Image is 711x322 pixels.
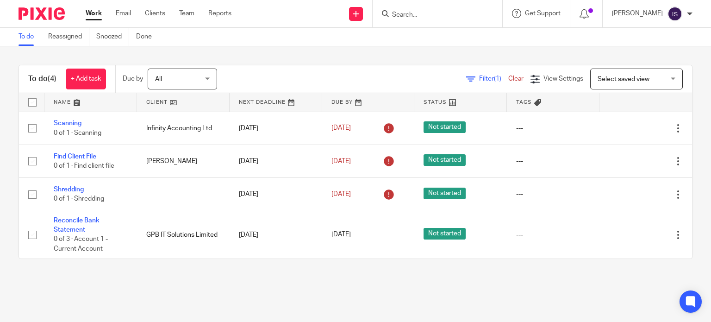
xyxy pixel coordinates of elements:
div: --- [516,230,590,240]
span: Not started [424,188,466,199]
td: GPB IT Solutions Limited [137,211,230,258]
td: [DATE] [230,112,322,145]
span: 0 of 3 · Account 1 - Current Account [54,236,108,253]
span: [DATE] [331,125,351,132]
span: Filter [479,76,508,82]
div: --- [516,189,590,199]
a: Reassigned [48,28,89,46]
td: [DATE] [230,211,322,258]
h1: To do [28,74,56,84]
span: 0 of 1 · Scanning [54,130,101,136]
span: (1) [494,76,501,82]
a: Scanning [54,120,81,126]
span: All [155,76,162,82]
td: Infinity Accounting Ltd [137,112,230,145]
input: Search [391,11,474,19]
span: (4) [48,75,56,82]
td: [DATE] [230,178,322,211]
a: Done [136,28,159,46]
a: Clients [145,9,165,18]
a: + Add task [66,69,106,89]
a: Team [179,9,194,18]
span: View Settings [543,76,583,82]
span: Tags [516,100,532,105]
span: [DATE] [331,232,351,238]
img: svg%3E [667,6,682,21]
div: --- [516,157,590,166]
p: Due by [123,74,143,83]
div: --- [516,124,590,133]
a: Work [86,9,102,18]
span: Get Support [525,10,561,17]
a: Reports [208,9,231,18]
a: Clear [508,76,524,82]
span: Not started [424,154,466,166]
span: Select saved view [598,76,649,82]
span: 0 of 1 · Find client file [54,163,114,169]
a: Snoozed [96,28,129,46]
span: [DATE] [331,191,351,197]
a: Find Client File [54,153,96,160]
td: [DATE] [230,145,322,177]
span: Not started [424,228,466,240]
a: Shredding [54,186,84,193]
td: [PERSON_NAME] [137,145,230,177]
img: Pixie [19,7,65,20]
span: 0 of 1 · Shredding [54,196,104,202]
a: Reconcile Bank Statement [54,217,100,233]
p: [PERSON_NAME] [612,9,663,18]
a: Email [116,9,131,18]
a: To do [19,28,41,46]
span: Not started [424,121,466,133]
span: [DATE] [331,158,351,164]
